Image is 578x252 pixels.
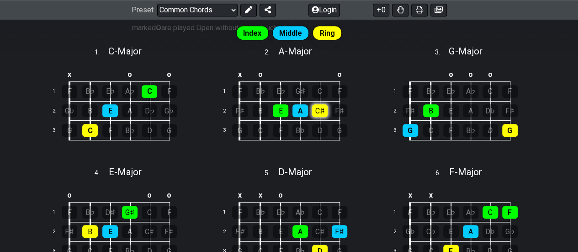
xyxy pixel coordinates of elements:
td: x [400,188,421,203]
td: x [229,67,250,82]
td: o [140,188,159,203]
td: 1 [388,203,410,222]
div: E [273,104,288,117]
div: C♯ [142,225,157,238]
div: F [62,206,77,219]
div: F [273,124,288,137]
div: C♯ [312,225,328,238]
div: F [232,85,248,98]
td: o [159,188,179,203]
td: o [270,188,291,203]
td: o [250,67,270,82]
div: B♭ [292,124,308,137]
div: A [292,104,308,117]
div: B [82,104,98,117]
div: E♭ [102,85,118,98]
td: x [229,188,250,203]
td: o [159,67,179,82]
div: F♯ [62,225,77,238]
div: D♭ [483,104,498,117]
div: A [463,104,478,117]
td: x [250,188,270,203]
div: F [502,206,518,219]
div: G [332,124,347,137]
div: F [102,124,118,137]
div: A♭ [122,85,138,98]
div: G [62,124,77,137]
div: F [161,206,177,219]
div: C [312,206,328,219]
div: F [332,206,347,219]
span: Ring [320,27,335,40]
div: C [483,85,498,98]
div: C [82,124,98,137]
div: E♭ [273,206,288,219]
div: E [443,225,459,238]
span: D - Major [278,166,312,177]
div: B♭ [423,206,439,219]
div: A♭ [292,206,308,219]
div: C [253,124,268,137]
div: G [232,124,248,137]
div: F♯ [161,225,177,238]
div: C♯ [312,104,328,117]
div: D [483,124,498,137]
div: D [142,124,157,137]
div: F♯ [403,104,418,117]
div: B [423,104,439,117]
div: F [502,85,518,98]
div: E [102,104,118,117]
span: Index [243,27,261,40]
td: x [59,67,80,82]
span: 6 . [435,168,449,178]
div: F [161,85,177,98]
td: o [329,67,349,82]
td: 3 [47,121,69,140]
div: G [502,124,518,137]
div: F♯ [332,225,347,238]
div: F♯ [332,104,347,117]
div: C [312,85,328,98]
div: A♭ [463,206,478,219]
span: E - Major [108,166,141,177]
div: B♭ [122,124,138,137]
div: A♭ [463,85,478,98]
td: o [59,188,80,203]
span: 5 . [265,168,278,178]
div: F [332,85,347,98]
div: B♭ [463,124,478,137]
div: G♭ [502,225,518,238]
div: B♭ [82,206,98,219]
td: 3 [388,121,410,140]
div: B [253,104,268,117]
div: C♭ [423,225,439,238]
td: 2 [47,101,69,121]
button: Toggle Dexterity for all fretkits [392,4,408,16]
div: B♭ [423,85,439,98]
div: D [312,124,328,137]
td: 1 [47,203,69,222]
div: F [403,85,418,98]
div: C [483,206,498,219]
span: F - Major [449,166,482,177]
div: E♭ [273,85,288,98]
div: A [122,104,138,117]
td: 1 [47,82,69,102]
button: Login [308,4,340,16]
td: 3 [217,121,239,140]
div: F♯ [502,104,518,117]
div: E [443,104,459,117]
td: 2 [388,101,410,121]
div: F [62,85,77,98]
div: E [273,225,288,238]
span: Middle [279,27,302,40]
div: F [443,124,459,137]
div: C [142,85,157,98]
td: o [461,67,480,82]
div: A [463,225,478,238]
div: A [292,225,308,238]
td: 2 [388,222,410,241]
td: x [420,188,441,203]
button: Share Preset [260,4,276,16]
button: Edit Preset [240,4,257,16]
